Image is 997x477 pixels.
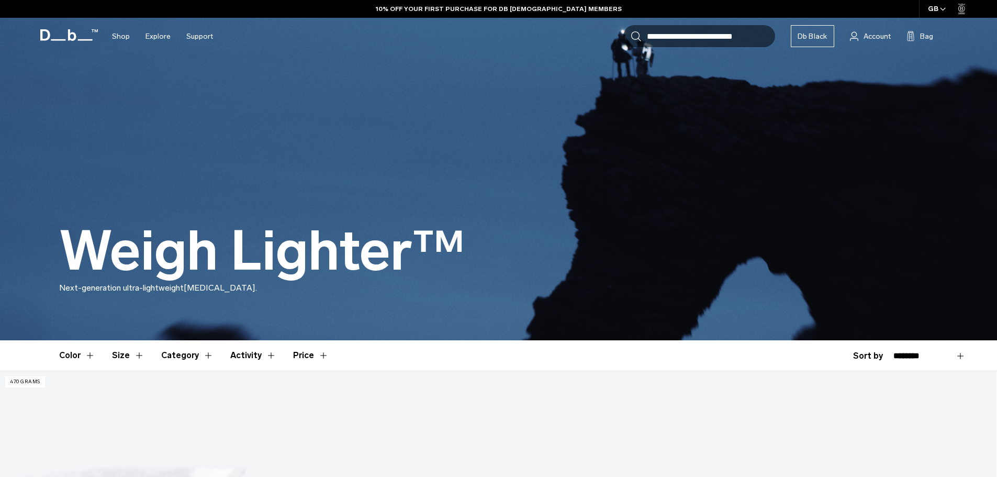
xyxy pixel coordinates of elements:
span: [MEDICAL_DATA]. [184,283,257,293]
span: Bag [920,31,933,42]
a: Shop [112,18,130,55]
a: Db Black [791,25,834,47]
p: 470 grams [5,376,45,387]
button: Toggle Filter [59,340,95,371]
a: Support [186,18,213,55]
span: Account [864,31,891,42]
nav: Main Navigation [104,18,221,55]
button: Bag [906,30,933,42]
a: Explore [145,18,171,55]
h1: Weigh Lighter™ [59,221,465,282]
span: Next-generation ultra-lightweight [59,283,184,293]
button: Toggle Price [293,340,329,371]
a: Account [850,30,891,42]
a: 10% OFF YOUR FIRST PURCHASE FOR DB [DEMOGRAPHIC_DATA] MEMBERS [376,4,622,14]
button: Toggle Filter [161,340,214,371]
button: Toggle Filter [230,340,276,371]
button: Toggle Filter [112,340,144,371]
